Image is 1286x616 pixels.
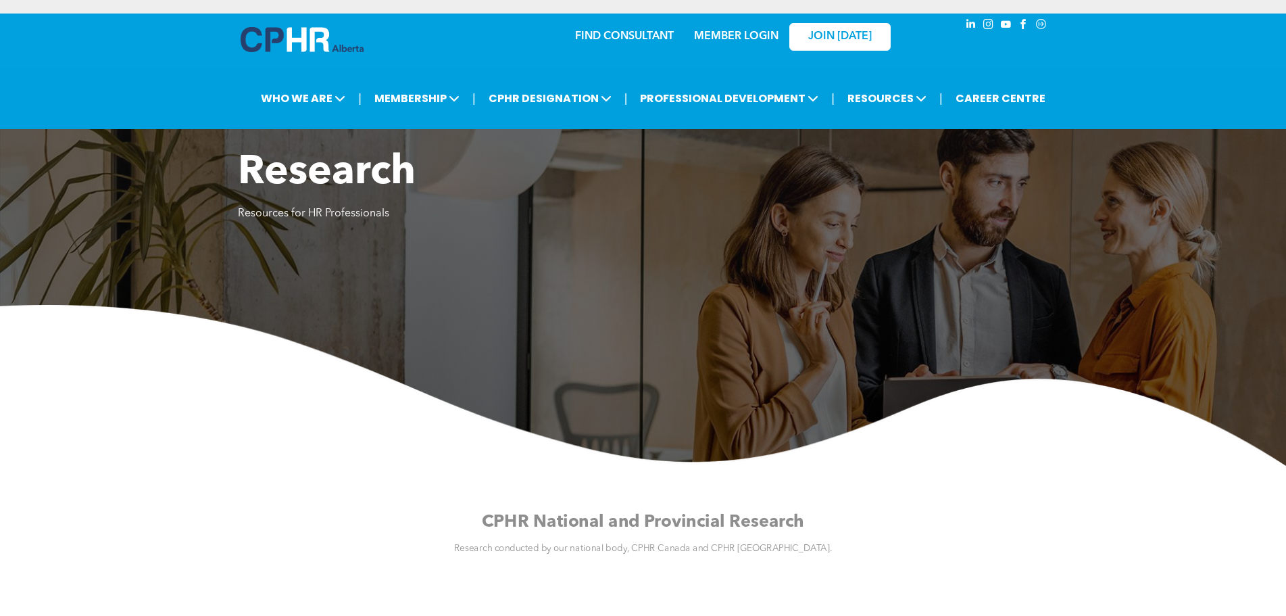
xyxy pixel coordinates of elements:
[1034,17,1049,35] a: Social network
[808,30,872,43] span: JOIN [DATE]
[238,153,416,193] span: Research
[636,86,822,111] span: PROFESSIONAL DEVELOPMENT
[964,17,979,35] a: linkedin
[981,17,996,35] a: instagram
[238,208,389,219] span: Resources for HR Professionals
[624,85,628,112] li: |
[472,85,476,112] li: |
[939,85,943,112] li: |
[257,86,349,111] span: WHO WE ARE
[575,31,674,42] a: FIND CONSULTANT
[789,23,891,51] a: JOIN [DATE]
[358,85,362,112] li: |
[1016,17,1031,35] a: facebook
[454,544,832,553] span: Research conducted by our national body, CPHR Canada and CPHR [GEOGRAPHIC_DATA].
[482,514,805,531] span: CPHR National and Provincial Research
[843,86,931,111] span: RESOURCES
[241,27,364,52] img: A blue and white logo for cp alberta
[831,85,835,112] li: |
[694,31,778,42] a: MEMBER LOGIN
[370,86,464,111] span: MEMBERSHIP
[951,86,1049,111] a: CAREER CENTRE
[999,17,1014,35] a: youtube
[485,86,616,111] span: CPHR DESIGNATION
